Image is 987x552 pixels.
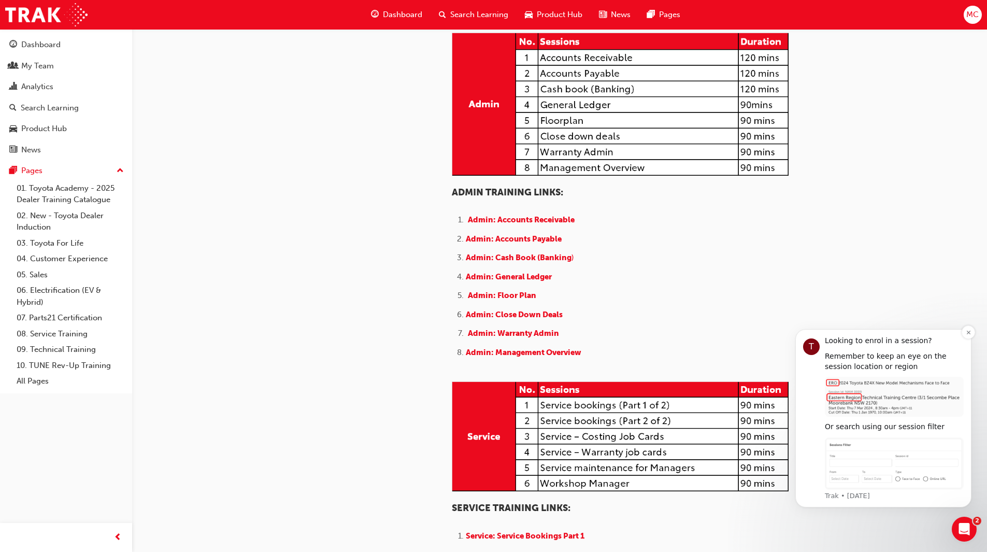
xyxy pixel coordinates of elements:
button: DashboardMy TeamAnalyticsSearch LearningProduct HubNews [4,33,128,161]
span: search-icon [9,104,17,113]
a: My Team [4,56,128,76]
span: prev-icon [114,531,122,544]
a: 05. Sales [12,267,128,283]
button: Pages [4,161,128,180]
span: ADMIN TRAINING LINKS: [452,187,563,198]
div: Pages [21,165,42,177]
a: Admin: Accounts Payable [466,234,562,244]
span: MC [966,9,979,21]
span: up-icon [117,164,124,178]
a: guage-iconDashboard [363,4,431,25]
a: search-iconSearch Learning [431,4,517,25]
span: SERVICE TRAINING LINKS: [452,502,570,514]
a: 08. Service Training [12,326,128,342]
div: Dashboard [21,39,61,51]
a: news-iconNews [591,4,639,25]
span: pages-icon [9,166,17,176]
a: 09. Technical Training [12,342,128,358]
a: 01. Toyota Academy - 2025 Dealer Training Catalogue [12,180,128,208]
a: 02. New - Toyota Dealer Induction [12,208,128,235]
a: Dashboard [4,35,128,54]
a: Admin: Warranty Admin [468,329,559,338]
span: News [611,9,631,21]
a: pages-iconPages [639,4,689,25]
a: Search Learning [4,98,128,118]
iframe: Intercom live chat [952,517,977,542]
a: car-iconProduct Hub [517,4,591,25]
a: Product Hub [4,119,128,138]
span: 2 [973,517,981,525]
div: Search Learning [21,102,79,114]
a: Admin: General Ledger [466,272,552,281]
span: Product Hub [537,9,582,21]
span: Search Learning [450,9,508,21]
div: My Team [21,60,54,72]
a: 03. Toyota For Life [12,235,128,251]
span: car-icon [9,124,17,134]
a: Service: Service Bookings Part 1 [466,531,584,541]
span: car-icon [525,8,533,21]
a: Analytics [4,77,128,96]
span: guage-icon [9,40,17,50]
span: chart-icon [9,82,17,92]
span: news-icon [599,8,607,21]
div: Product Hub [21,123,67,135]
span: news-icon [9,146,17,155]
span: guage-icon [371,8,379,21]
button: MC [964,6,982,24]
a: 06. Electrification (EV & Hybrid) [12,282,128,310]
span: ) [571,253,574,262]
span: pages-icon [647,8,655,21]
a: 07. Parts21 Certification [12,310,128,326]
a: Admin: Floor Plan [468,291,536,300]
span: Admin: Cash Book (Banking [466,253,571,262]
a: 10. TUNE Rev-Up Training [12,358,128,374]
span: people-icon [9,62,17,71]
a: Admin: Accounts Receivable [468,215,575,224]
iframe: Intercom notifications message [780,314,987,524]
span: search-icon [439,8,446,21]
span: Dashboard [383,9,422,21]
a: All Pages [12,373,128,389]
a: Admin: Cash Book (Banking) [466,253,574,262]
span: Pages [659,9,680,21]
a: 04. Customer Experience [12,251,128,267]
a: Admin: Management Overview [466,348,581,357]
img: Trak [5,3,88,26]
div: Analytics [21,81,53,93]
a: News [4,140,128,160]
div: News [21,144,41,156]
a: Admin: Close Down Deals [466,310,563,319]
